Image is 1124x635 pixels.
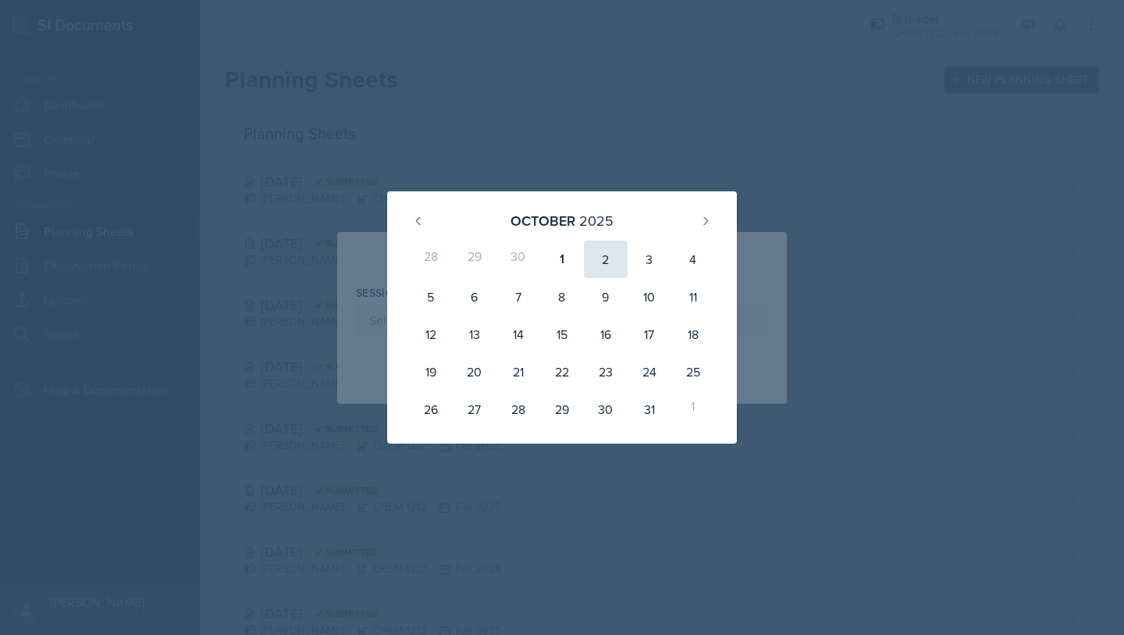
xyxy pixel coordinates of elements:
[671,241,715,278] div: 4
[540,353,584,391] div: 22
[671,316,715,353] div: 18
[496,316,540,353] div: 14
[453,241,496,278] div: 29
[496,353,540,391] div: 21
[540,391,584,428] div: 29
[584,391,628,428] div: 30
[496,241,540,278] div: 30
[628,241,671,278] div: 3
[584,353,628,391] div: 23
[496,391,540,428] div: 28
[628,353,671,391] div: 24
[409,241,453,278] div: 28
[409,316,453,353] div: 12
[671,391,715,428] div: 1
[540,316,584,353] div: 15
[453,353,496,391] div: 20
[453,316,496,353] div: 13
[579,210,614,231] div: 2025
[628,316,671,353] div: 17
[540,278,584,316] div: 8
[540,241,584,278] div: 1
[584,278,628,316] div: 9
[628,278,671,316] div: 10
[510,210,575,231] div: October
[409,353,453,391] div: 19
[584,241,628,278] div: 2
[671,353,715,391] div: 25
[409,391,453,428] div: 26
[409,278,453,316] div: 5
[496,278,540,316] div: 7
[453,391,496,428] div: 27
[453,278,496,316] div: 6
[584,316,628,353] div: 16
[628,391,671,428] div: 31
[671,278,715,316] div: 11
